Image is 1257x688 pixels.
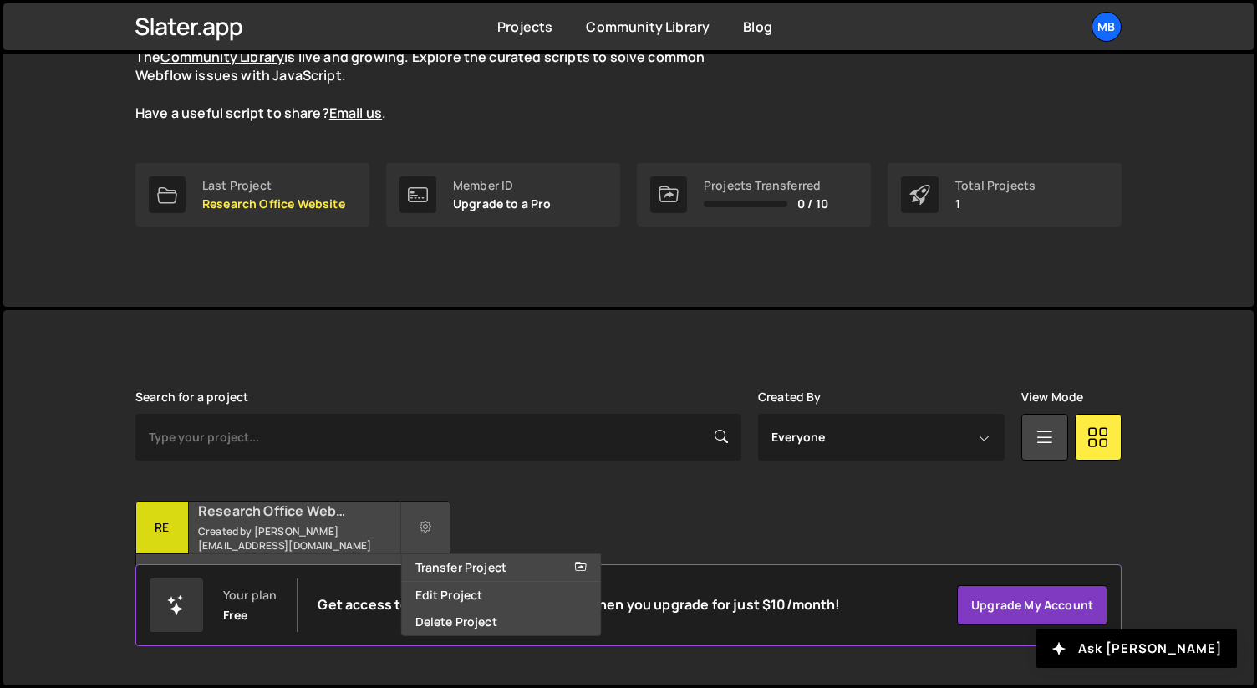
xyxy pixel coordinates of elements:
[402,609,601,635] a: Delete Project
[160,48,284,66] a: Community Library
[743,18,772,36] a: Blog
[198,524,399,553] small: Created by [PERSON_NAME][EMAIL_ADDRESS][DOMAIN_NAME]
[1092,12,1122,42] a: MB
[1036,629,1237,668] button: Ask [PERSON_NAME]
[135,390,248,404] label: Search for a project
[453,197,552,211] p: Upgrade to a Pro
[955,179,1036,192] div: Total Projects
[202,179,345,192] div: Last Project
[797,197,828,211] span: 0 / 10
[453,179,552,192] div: Member ID
[136,502,189,554] div: Re
[957,585,1107,625] a: Upgrade my account
[136,554,450,604] div: 6 pages, last updated by about [DATE]
[1021,390,1083,404] label: View Mode
[202,197,345,211] p: Research Office Website
[223,609,248,622] div: Free
[135,501,450,605] a: Re Research Office Website Created by [PERSON_NAME][EMAIL_ADDRESS][DOMAIN_NAME] 6 pages, last upd...
[758,390,822,404] label: Created By
[402,554,601,581] a: Transfer Project
[223,589,277,602] div: Your plan
[329,104,382,122] a: Email us
[135,414,741,461] input: Type your project...
[135,48,737,123] p: The is live and growing. Explore the curated scripts to solve common Webflow issues with JavaScri...
[402,582,601,609] a: Edit Project
[198,502,399,520] h2: Research Office Website
[955,197,1036,211] p: 1
[586,18,710,36] a: Community Library
[135,163,369,227] a: Last Project Research Office Website
[318,597,840,613] h2: Get access to when you upgrade for just $10/month!
[704,179,828,192] div: Projects Transferred
[497,18,552,36] a: Projects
